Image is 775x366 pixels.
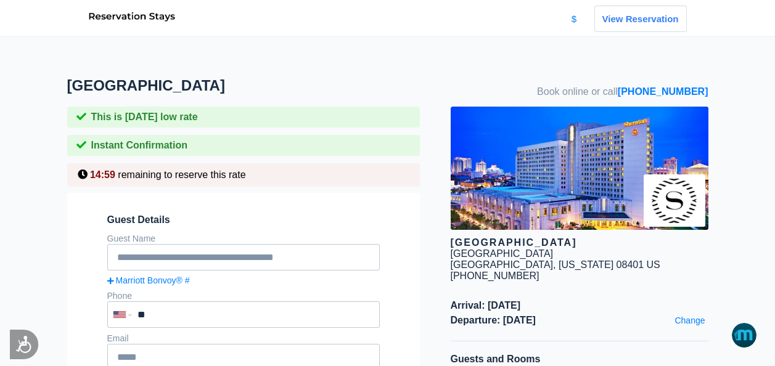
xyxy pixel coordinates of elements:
[618,86,708,97] a: [PHONE_NUMBER]
[107,291,132,301] label: Phone
[90,169,115,180] span: 14:59
[107,234,156,243] label: Guest Name
[671,312,708,328] a: Change
[451,315,708,326] span: Departure: [DATE]
[451,300,708,311] span: Arrival: [DATE]
[644,174,705,227] img: Brand logo for Sheraton Atlantic City Convention Center Hotel
[647,259,660,270] span: US
[451,259,556,270] span: [GEOGRAPHIC_DATA],
[617,259,644,270] span: 08401
[89,12,175,22] img: reservationstays_logo.png
[572,14,576,24] a: $
[118,169,245,180] span: remaining to reserve this rate
[107,214,380,226] span: Guest Details
[451,107,708,230] img: hotel image
[451,237,708,248] div: [GEOGRAPHIC_DATA]
[67,135,420,156] div: Instant Confirmation
[451,354,541,364] b: Guests and Rooms
[67,107,420,128] div: This is [DATE] low rate
[451,270,708,282] div: [PHONE_NUMBER]
[107,333,129,343] label: Email
[67,77,451,94] h1: [GEOGRAPHIC_DATA]
[109,303,134,327] div: United States: +1
[451,248,554,259] div: [GEOGRAPHIC_DATA]
[537,86,708,97] span: Book online or call
[594,6,687,32] a: View Reservation
[559,259,613,270] span: [US_STATE]
[107,275,380,285] a: Marriott Bonvoy® #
